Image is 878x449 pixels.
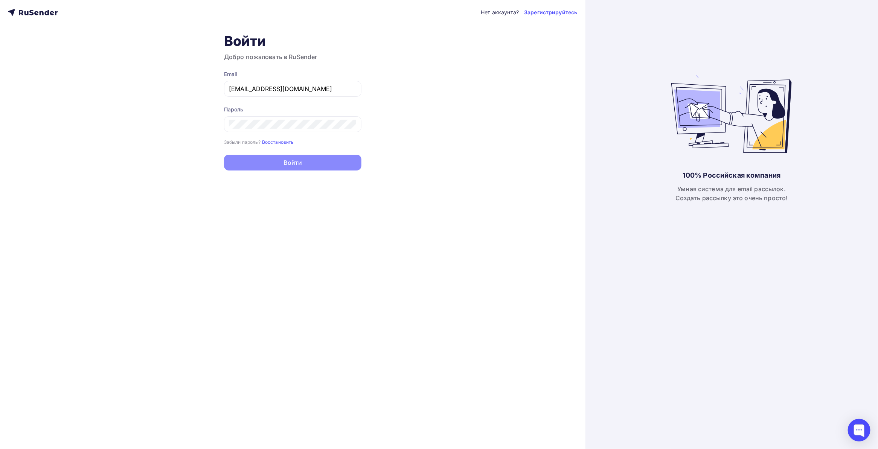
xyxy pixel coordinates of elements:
[481,9,519,16] div: Нет аккаунта?
[262,139,294,145] a: Восстановить
[683,171,780,180] div: 100% Российская компания
[224,70,361,78] div: Email
[224,155,361,170] button: Войти
[224,33,361,49] h1: Войти
[224,52,361,61] h3: Добро пожаловать в RuSender
[229,84,357,93] input: Укажите свой email
[224,106,361,113] div: Пароль
[675,184,788,202] div: Умная система для email рассылок. Создать рассылку это очень просто!
[224,139,261,145] small: Забыли пароль?
[524,9,577,16] a: Зарегистрируйтесь
[262,139,294,145] small: Восстановить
